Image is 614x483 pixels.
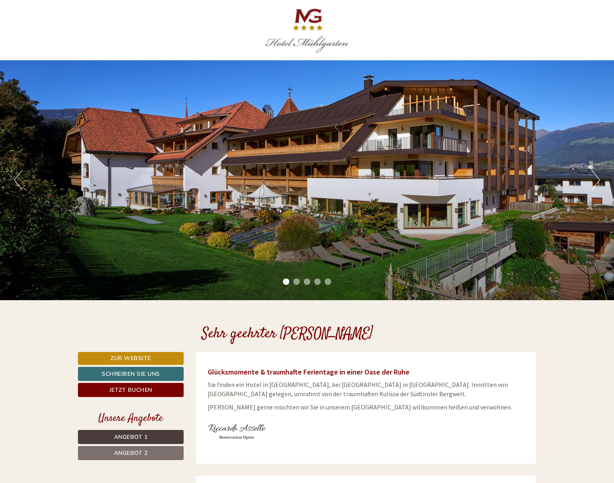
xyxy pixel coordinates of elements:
span: Sie finden ein Hotel in [GEOGRAPHIC_DATA], bei [GEOGRAPHIC_DATA] in [GEOGRAPHIC_DATA]. Inmitten v... [208,381,508,398]
a: Jetzt buchen [78,383,184,397]
a: Zur Website [78,352,184,365]
span: Glücksmomente & traumhafte Ferientage in einer Oase der Ruhe [208,367,409,377]
img: user-152.jpg [208,415,266,448]
a: Schreiben Sie uns [78,367,184,381]
h1: Sehr geehrter [PERSON_NAME] [202,326,373,342]
button: Next [591,170,600,190]
div: Unsere Angebote [78,411,184,426]
span: Angebot 2 [114,449,148,457]
span: Angebot 1 [114,433,148,441]
p: [PERSON_NAME] gerne möchten wir Sie in unserem [GEOGRAPHIC_DATA] willkommen heißen und verwöhnen. [208,403,524,412]
button: Previous [14,170,23,190]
